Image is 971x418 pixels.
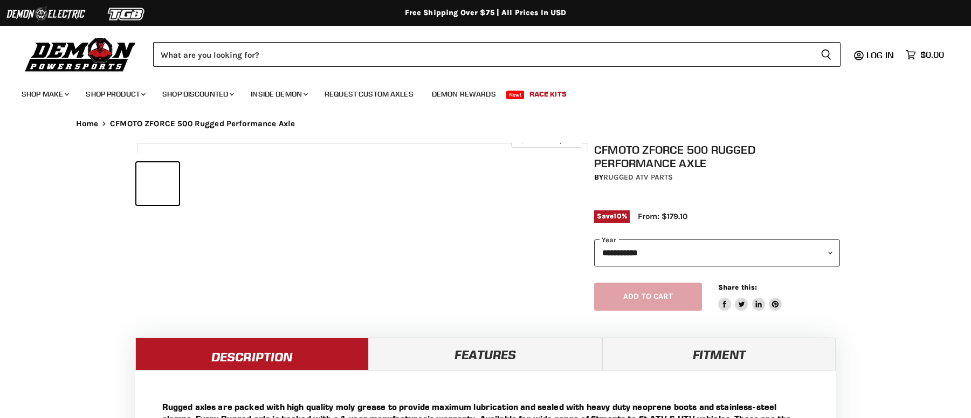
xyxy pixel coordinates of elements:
[614,212,621,220] span: 10
[228,162,271,205] button: CFMOTO ZFORCE 500 Rugged Performance Axle thumbnail
[86,4,167,24] img: TGB Logo 2
[517,136,576,144] span: Click to expand
[920,50,944,60] span: $0.00
[153,42,841,67] form: Product
[594,239,840,266] select: year
[182,162,225,205] button: CFMOTO ZFORCE 500 Rugged Performance Axle thumbnail
[862,50,900,60] a: Log in
[521,83,575,105] a: Race Kits
[594,143,840,170] h1: CFMOTO ZFORCE 500 Rugged Performance Axle
[603,173,673,182] a: Rugged ATV Parts
[78,83,152,105] a: Shop Product
[506,91,525,99] span: New!
[602,338,836,370] a: Fitment
[13,83,75,105] a: Shop Make
[316,83,422,105] a: Request Custom Axles
[136,162,179,205] button: CFMOTO ZFORCE 500 Rugged Performance Axle thumbnail
[76,119,99,128] a: Home
[718,283,757,291] span: Share this:
[812,42,841,67] button: Search
[110,119,295,128] span: CFMOTO ZFORCE 500 Rugged Performance Axle
[22,35,140,73] img: Demon Powersports
[243,83,314,105] a: Inside Demon
[638,211,687,221] span: From: $179.10
[594,172,840,183] div: by
[135,338,369,370] a: Description
[5,4,86,24] img: Demon Electric Logo 2
[154,83,240,105] a: Shop Discounted
[369,338,602,370] a: Features
[153,42,812,67] input: Search
[54,119,917,128] nav: Breadcrumbs
[54,8,917,18] div: Free Shipping Over $75 | All Prices In USD
[900,47,949,63] a: $0.00
[594,210,630,222] span: Save %
[866,50,894,60] span: Log in
[424,83,504,105] a: Demon Rewards
[718,283,782,311] aside: Share this:
[13,79,941,105] ul: Main menu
